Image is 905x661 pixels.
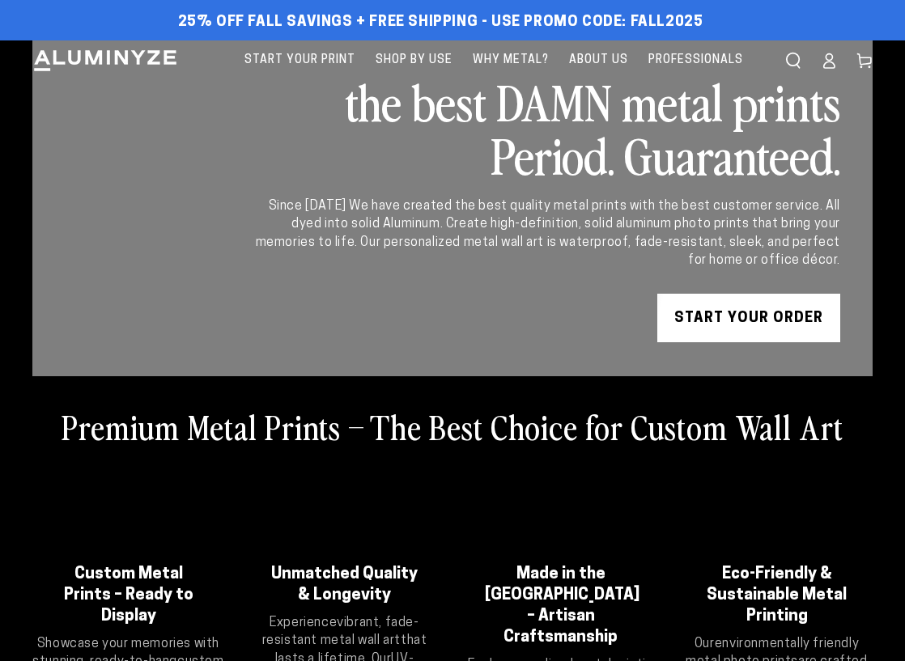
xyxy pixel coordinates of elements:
[236,40,363,80] a: Start Your Print
[569,50,628,70] span: About Us
[657,294,840,342] a: START YOUR Order
[485,564,636,648] h2: Made in the [GEOGRAPHIC_DATA] – Artisan Craftsmanship
[648,50,743,70] span: Professionals
[473,50,549,70] span: Why Metal?
[640,40,751,80] a: Professionals
[62,405,843,447] h2: Premium Metal Prints – The Best Choice for Custom Wall Art
[701,564,852,627] h2: Eco-Friendly & Sustainable Metal Printing
[368,40,461,80] a: Shop By Use
[269,564,420,606] h2: Unmatched Quality & Longevity
[178,14,703,32] span: 25% off FALL Savings + Free Shipping - Use Promo Code: FALL2025
[253,197,840,270] div: Since [DATE] We have created the best quality metal prints with the best customer service. All dy...
[32,49,178,73] img: Aluminyze
[376,50,452,70] span: Shop By Use
[561,40,636,80] a: About Us
[53,564,204,627] h2: Custom Metal Prints – Ready to Display
[775,43,811,78] summary: Search our site
[244,50,355,70] span: Start Your Print
[253,74,840,181] h2: the best DAMN metal prints Period. Guaranteed.
[262,617,419,647] strong: vibrant, fade-resistant metal wall art
[465,40,557,80] a: Why Metal?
